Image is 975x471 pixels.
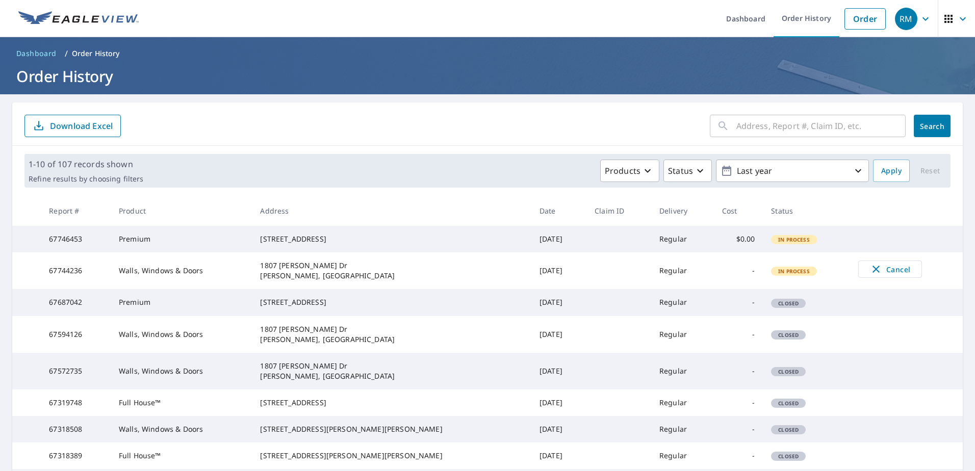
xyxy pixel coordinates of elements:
button: Cancel [858,260,922,278]
td: [DATE] [531,353,586,389]
button: Search [914,115,951,137]
span: Closed [772,368,805,375]
a: Dashboard [12,45,61,62]
td: - [714,289,763,316]
td: [DATE] [531,289,586,316]
td: $0.00 [714,226,763,252]
th: Claim ID [586,196,651,226]
div: 1807 [PERSON_NAME] Dr [PERSON_NAME], [GEOGRAPHIC_DATA] [260,324,523,345]
td: Regular [651,316,714,353]
td: 67594126 [41,316,111,353]
p: Refine results by choosing filters [29,174,143,184]
h1: Order History [12,66,963,87]
td: [DATE] [531,316,586,353]
div: [STREET_ADDRESS][PERSON_NAME][PERSON_NAME] [260,424,523,434]
th: Product [111,196,252,226]
p: Download Excel [50,120,113,132]
button: Apply [873,160,910,182]
td: 67319748 [41,389,111,416]
td: Regular [651,416,714,442]
input: Address, Report #, Claim ID, etc. [736,112,906,140]
p: Status [668,165,693,177]
td: 67744236 [41,252,111,289]
div: RM [895,8,917,30]
div: [STREET_ADDRESS] [260,398,523,408]
td: Premium [111,226,252,252]
p: Last year [733,162,852,180]
td: Walls, Windows & Doors [111,416,252,442]
td: 67318508 [41,416,111,442]
td: Regular [651,389,714,416]
button: Status [663,160,712,182]
img: EV Logo [18,11,139,27]
p: 1-10 of 107 records shown [29,158,143,170]
td: Walls, Windows & Doors [111,316,252,353]
span: Closed [772,400,805,407]
td: - [714,353,763,389]
button: Products [600,160,659,182]
td: Regular [651,226,714,252]
th: Status [763,196,850,226]
td: Premium [111,289,252,316]
th: Address [252,196,531,226]
span: In Process [772,268,816,275]
td: [DATE] [531,389,586,416]
td: 67746453 [41,226,111,252]
td: - [714,416,763,442]
span: Closed [772,426,805,433]
td: [DATE] [531,416,586,442]
td: Regular [651,353,714,389]
a: Order [844,8,886,30]
td: - [714,389,763,416]
td: [DATE] [531,442,586,469]
span: Cancel [869,263,911,275]
span: Dashboard [16,48,57,59]
th: Cost [714,196,763,226]
button: Last year [716,160,869,182]
td: Walls, Windows & Doors [111,353,252,389]
span: Apply [881,165,902,177]
div: [STREET_ADDRESS][PERSON_NAME][PERSON_NAME] [260,451,523,461]
td: Regular [651,442,714,469]
span: Closed [772,331,805,338]
nav: breadcrumb [12,45,963,62]
td: Regular [651,252,714,289]
th: Date [531,196,586,226]
span: Closed [772,300,805,307]
td: 67687042 [41,289,111,316]
span: Search [922,121,942,131]
td: [DATE] [531,226,586,252]
div: [STREET_ADDRESS] [260,297,523,307]
button: Download Excel [24,115,121,137]
div: [STREET_ADDRESS] [260,234,523,244]
span: In Process [772,236,816,243]
td: - [714,442,763,469]
td: - [714,316,763,353]
span: Closed [772,453,805,460]
p: Products [605,165,640,177]
td: 67572735 [41,353,111,389]
th: Report # [41,196,111,226]
td: Full House™ [111,389,252,416]
th: Delivery [651,196,714,226]
td: [DATE] [531,252,586,289]
div: 1807 [PERSON_NAME] Dr [PERSON_NAME], [GEOGRAPHIC_DATA] [260,260,523,281]
div: 1807 [PERSON_NAME] Dr [PERSON_NAME], [GEOGRAPHIC_DATA] [260,361,523,381]
td: - [714,252,763,289]
td: 67318389 [41,442,111,469]
td: Walls, Windows & Doors [111,252,252,289]
td: Regular [651,289,714,316]
p: Order History [72,48,120,59]
td: Full House™ [111,442,252,469]
li: / [65,47,68,60]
